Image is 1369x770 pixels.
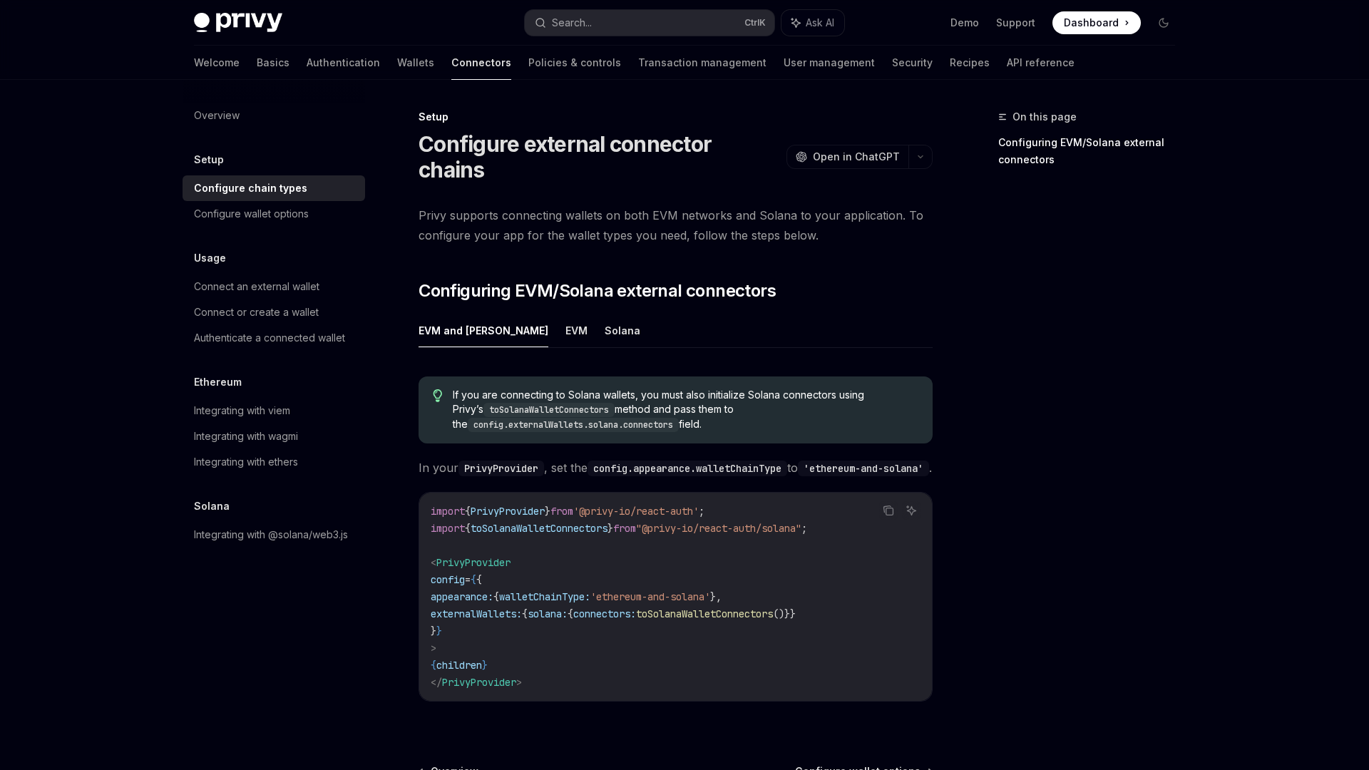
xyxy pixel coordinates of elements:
[781,10,844,36] button: Ask AI
[431,522,465,535] span: import
[902,501,921,520] button: Ask AI
[194,304,319,321] div: Connect or create a wallet
[565,314,588,347] button: EVM
[1152,11,1175,34] button: Toggle dark mode
[499,590,590,603] span: walletChainType:
[431,607,522,620] span: externalWallets:
[471,522,607,535] span: toSolanaWalletConnectors
[194,250,226,267] h5: Usage
[590,590,710,603] span: 'ethereum-and-solana'
[194,428,298,445] div: Integrating with wagmi
[465,522,471,535] span: {
[773,607,796,620] span: ()}}
[194,526,348,543] div: Integrating with @solana/web3.js
[892,46,933,80] a: Security
[194,278,319,295] div: Connect an external wallet
[516,676,522,689] span: >
[419,279,776,302] span: Configuring EVM/Solana external connectors
[419,131,781,183] h1: Configure external connector chains
[431,556,436,569] span: <
[183,299,365,325] a: Connect or create a wallet
[431,676,442,689] span: </
[431,659,436,672] span: {
[806,16,834,30] span: Ask AI
[194,107,240,124] div: Overview
[588,461,787,476] code: config.appearance.walletChainType
[431,590,493,603] span: appearance:
[950,16,979,30] a: Demo
[194,453,298,471] div: Integrating with ethers
[710,590,722,603] span: },
[307,46,380,80] a: Authentication
[607,522,613,535] span: }
[950,46,990,80] a: Recipes
[183,201,365,227] a: Configure wallet options
[468,418,679,432] code: config.externalWallets.solana.connectors
[471,573,476,586] span: {
[744,17,766,29] span: Ctrl K
[183,423,365,449] a: Integrating with wagmi
[431,505,465,518] span: import
[451,46,511,80] a: Connectors
[1052,11,1141,34] a: Dashboard
[573,607,636,620] span: connectors:
[433,389,443,402] svg: Tip
[522,607,528,620] span: {
[798,461,929,476] code: 'ethereum-and-solana'
[436,625,442,637] span: }
[879,501,898,520] button: Copy the contents from the code block
[813,150,900,164] span: Open in ChatGPT
[636,607,773,620] span: toSolanaWalletConnectors
[471,505,545,518] span: PrivyProvider
[431,642,436,654] span: >
[568,607,573,620] span: {
[194,329,345,346] div: Authenticate a connected wallet
[699,505,704,518] span: ;
[453,388,918,432] span: If you are connecting to Solana wallets, you must also initialize Solana connectors using Privy’s...
[194,498,230,515] h5: Solana
[431,625,436,637] span: }
[573,505,699,518] span: '@privy-io/react-auth'
[194,374,242,391] h5: Ethereum
[545,505,550,518] span: }
[998,131,1186,171] a: Configuring EVM/Solana external connectors
[436,556,511,569] span: PrivyProvider
[183,522,365,548] a: Integrating with @solana/web3.js
[194,151,224,168] h5: Setup
[1012,108,1077,125] span: On this page
[465,505,471,518] span: {
[528,607,568,620] span: solana:
[194,13,282,33] img: dark logo
[257,46,289,80] a: Basics
[183,325,365,351] a: Authenticate a connected wallet
[552,14,592,31] div: Search...
[605,314,640,347] button: Solana
[638,46,766,80] a: Transaction management
[493,590,499,603] span: {
[613,522,636,535] span: from
[528,46,621,80] a: Policies & controls
[183,449,365,475] a: Integrating with ethers
[442,676,516,689] span: PrivyProvider
[550,505,573,518] span: from
[194,402,290,419] div: Integrating with viem
[194,46,240,80] a: Welcome
[801,522,807,535] span: ;
[183,175,365,201] a: Configure chain types
[786,145,908,169] button: Open in ChatGPT
[194,205,309,222] div: Configure wallet options
[636,522,801,535] span: "@privy-io/react-auth/solana"
[431,573,465,586] span: config
[183,103,365,128] a: Overview
[476,573,482,586] span: {
[419,458,933,478] span: In your , set the to .
[397,46,434,80] a: Wallets
[458,461,544,476] code: PrivyProvider
[183,398,365,423] a: Integrating with viem
[482,659,488,672] span: }
[1064,16,1119,30] span: Dashboard
[996,16,1035,30] a: Support
[183,274,365,299] a: Connect an external wallet
[483,403,615,417] code: toSolanaWalletConnectors
[784,46,875,80] a: User management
